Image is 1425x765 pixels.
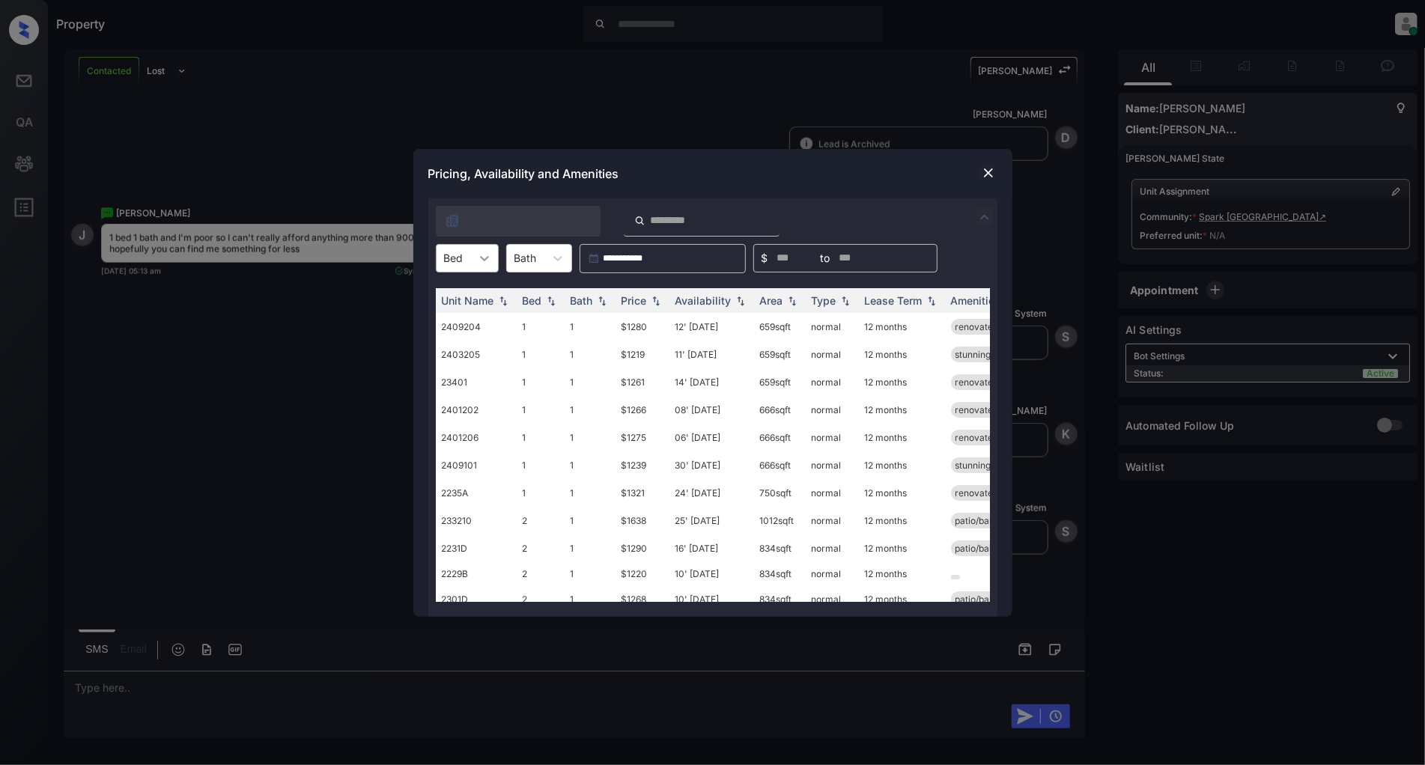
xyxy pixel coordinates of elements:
[754,585,806,613] td: 834 sqft
[517,313,565,341] td: 1
[754,451,806,479] td: 666 sqft
[924,295,939,305] img: sorting
[436,341,517,368] td: 2403205
[669,424,754,451] td: 06' [DATE]
[806,585,859,613] td: normal
[565,396,616,424] td: 1
[669,396,754,424] td: 08' [DATE]
[806,562,859,585] td: normal
[754,507,806,534] td: 1012 sqft
[616,368,669,396] td: $1261
[859,585,945,613] td: 12 months
[565,585,616,613] td: 1
[762,250,768,266] span: $
[806,396,859,424] td: normal
[806,341,859,368] td: normal
[616,507,669,534] td: $1638
[436,507,517,534] td: 233210
[859,507,945,534] td: 12 months
[669,313,754,341] td: 12' [DATE]
[865,294,923,307] div: Lease Term
[436,368,517,396] td: 23401
[616,313,669,341] td: $1280
[859,313,945,341] td: 12 months
[517,368,565,396] td: 1
[806,451,859,479] td: normal
[669,507,754,534] td: 25' [DATE]
[436,585,517,613] td: 2301D
[859,424,945,451] td: 12 months
[806,368,859,396] td: normal
[669,341,754,368] td: 11' [DATE]
[812,294,836,307] div: Type
[616,562,669,585] td: $1220
[616,424,669,451] td: $1275
[565,451,616,479] td: 1
[754,313,806,341] td: 659 sqft
[838,295,853,305] img: sorting
[436,451,517,479] td: 2409101
[669,368,754,396] td: 14' [DATE]
[565,368,616,396] td: 1
[821,250,830,266] span: to
[669,562,754,585] td: 10' [DATE]
[616,396,669,424] td: $1266
[595,295,610,305] img: sorting
[859,534,945,562] td: 12 months
[436,396,517,424] td: 2401202
[806,424,859,451] td: normal
[517,479,565,507] td: 1
[622,294,647,307] div: Price
[517,341,565,368] td: 1
[859,396,945,424] td: 12 months
[955,515,1013,526] span: patio/balcony
[955,594,1013,605] span: patio/balcony
[565,507,616,534] td: 1
[616,585,669,613] td: $1268
[754,534,806,562] td: 834 sqft
[616,479,669,507] td: $1321
[955,487,999,499] span: renovated
[634,214,645,228] img: icon-zuma
[669,534,754,562] td: 16' [DATE]
[517,507,565,534] td: 2
[951,294,1001,307] div: Amenities
[955,349,1028,360] span: stunning views*...
[859,368,945,396] td: 12 months
[565,562,616,585] td: 1
[565,341,616,368] td: 1
[754,479,806,507] td: 750 sqft
[565,424,616,451] td: 1
[517,585,565,613] td: 2
[754,341,806,368] td: 659 sqft
[436,479,517,507] td: 2235A
[565,479,616,507] td: 1
[754,562,806,585] td: 834 sqft
[675,294,732,307] div: Availability
[733,295,748,305] img: sorting
[544,295,559,305] img: sorting
[859,341,945,368] td: 12 months
[669,585,754,613] td: 10' [DATE]
[571,294,593,307] div: Bath
[436,424,517,451] td: 2401206
[806,534,859,562] td: normal
[859,451,945,479] td: 12 months
[955,543,1013,554] span: patio/balcony
[616,341,669,368] td: $1219
[754,396,806,424] td: 666 sqft
[955,321,999,332] span: renovated
[616,451,669,479] td: $1239
[955,460,1028,471] span: stunning views*...
[981,165,996,180] img: close
[754,368,806,396] td: 659 sqft
[955,404,999,415] span: renovated
[565,313,616,341] td: 1
[413,149,1012,198] div: Pricing, Availability and Amenities
[806,507,859,534] td: normal
[517,396,565,424] td: 1
[648,295,663,305] img: sorting
[976,208,994,226] img: icon-zuma
[436,534,517,562] td: 2231D
[859,479,945,507] td: 12 months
